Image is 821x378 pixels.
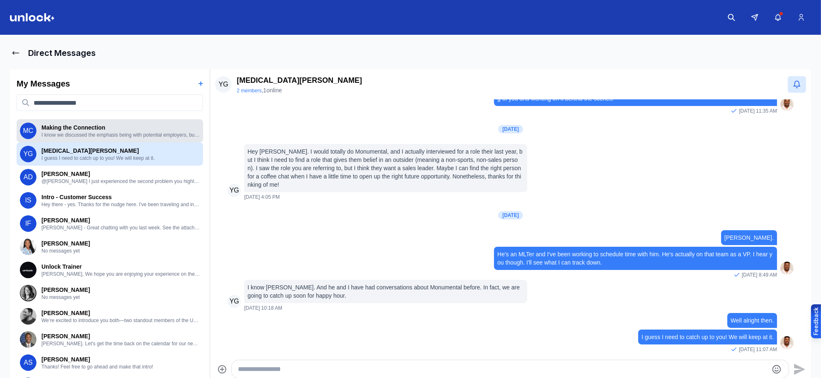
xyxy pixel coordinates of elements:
[238,364,768,374] textarea: Type your message
[41,201,200,208] p: Hey there - yes. Thanks for the nudge here. I've been traveling and in the throes of buying a hom...
[41,224,200,231] p: [PERSON_NAME] - Great chatting with you last week. See the attached links for the recordings you ...
[244,194,280,200] span: [DATE] 4:05 PM
[724,234,774,242] p: [PERSON_NAME].
[41,355,200,364] p: [PERSON_NAME]
[731,316,774,325] p: Well alright then.
[10,13,55,22] img: Logo
[20,169,36,185] span: AD
[739,108,777,114] span: [DATE] 11:35 AM
[41,123,200,132] p: Making the Connection
[41,364,200,370] p: Thanks! Feel free to go ahead and make that intro!
[41,262,200,271] p: Unlock Trainer
[780,336,794,349] img: User avatar
[739,346,777,353] span: [DATE] 11:07 AM
[20,192,36,209] span: IS
[41,155,200,161] p: I guess I need to catch up to you! We will keep at it.
[199,78,203,89] button: +
[41,147,200,155] p: [MEDICAL_DATA][PERSON_NAME]
[237,87,262,94] button: 2 members
[237,75,362,86] p: [MEDICAL_DATA][PERSON_NAME]
[742,272,777,278] span: [DATE] 8:49 AM
[498,211,523,219] div: [DATE]
[780,98,794,111] img: User avatar
[41,309,200,317] p: [PERSON_NAME]
[247,283,524,300] p: I know [PERSON_NAME]. And he and I have had conversations about Monumental before. In fact, we ar...
[642,333,774,341] p: I guess I need to catch up to you! We will keep at it.
[228,295,241,308] span: YG
[41,193,200,201] p: Intro - Customer Success
[20,238,36,255] img: User avatar
[20,215,36,232] span: IF
[20,285,36,301] img: User avatar
[41,239,200,248] p: [PERSON_NAME]
[41,340,200,347] p: [PERSON_NAME]. Let's get the time back on the calendar for our next session. I'm curious of how t...
[28,47,96,59] h1: Direct Messages
[41,248,200,254] p: No messages yet
[244,305,282,311] span: [DATE] 10:18 AM
[780,262,794,275] img: User avatar
[497,250,774,267] p: He's an MLTer and I've been working to schedule time with him. He's actually on that team as a VP...
[41,132,200,138] p: I know we discussed the emphasis being with potential employers, but I would consider [PERSON_NAM...
[41,286,200,294] p: [PERSON_NAME]
[20,262,36,278] img: User avatar
[41,178,200,185] p: @[PERSON_NAME] I just experienced the second problem you highlighted firsthand. I get a ton of no...
[41,271,200,277] p: [PERSON_NAME], We hope you are enjoying your experience on the Unlock platform and wanted to brin...
[20,354,36,371] span: AS
[17,78,70,89] h2: My Messages
[228,184,241,197] span: YG
[237,86,362,94] div: , 1 online
[215,76,232,93] span: YG
[41,216,200,224] p: [PERSON_NAME]
[41,294,200,301] p: No messages yet
[812,307,820,335] div: Feedback
[41,170,200,178] p: [PERSON_NAME]
[20,146,36,162] span: YG
[20,308,36,325] img: User avatar
[20,331,36,348] img: User avatar
[20,123,36,139] span: MC
[772,364,782,374] button: Emoji picker
[247,147,524,189] p: Hey [PERSON_NAME]. I would totally do Monumental, and I actually interviewed for a role their las...
[41,332,200,340] p: [PERSON_NAME]
[811,304,821,338] button: Provide feedback
[41,317,200,324] p: We’re excited to introduce you both—two standout members of the Unlock community. From here, we’l...
[498,125,523,133] div: [DATE]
